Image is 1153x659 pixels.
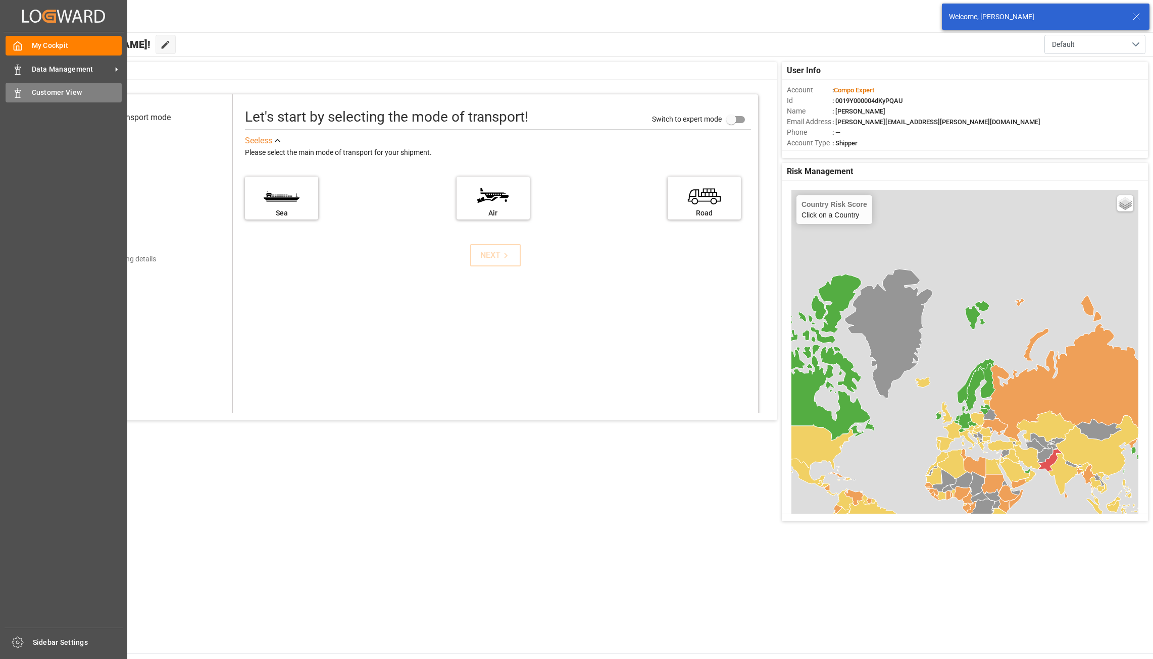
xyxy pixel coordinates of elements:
[462,208,525,218] div: Air
[787,65,821,77] span: User Info
[787,127,832,138] span: Phone
[1117,195,1133,211] a: Layers
[245,147,751,159] div: Please select the main mode of transport for your shipment.
[250,208,313,218] div: Sea
[801,200,867,208] h4: Country Risk Score
[32,87,122,98] span: Customer View
[832,129,840,136] span: : —
[42,35,151,54] span: Hello [PERSON_NAME]!
[1044,35,1145,54] button: open menu
[787,85,832,95] span: Account
[1052,39,1075,50] span: Default
[245,106,528,128] div: Let's start by selecting the mode of transport!
[787,106,832,117] span: Name
[787,138,832,148] span: Account Type
[787,117,832,127] span: Email Address
[93,254,156,264] div: Add shipping details
[787,95,832,106] span: Id
[832,139,858,147] span: : Shipper
[6,36,122,56] a: My Cockpit
[832,107,885,115] span: : [PERSON_NAME]
[33,637,123,648] span: Sidebar Settings
[832,118,1040,126] span: : [PERSON_NAME][EMAIL_ADDRESS][PERSON_NAME][DOMAIN_NAME]
[480,249,511,261] div: NEXT
[32,40,122,51] span: My Cockpit
[245,135,272,147] div: See less
[673,208,736,218] div: Road
[949,12,1123,22] div: Welcome, [PERSON_NAME]
[832,97,903,104] span: : 0019Y000004dKyPQAU
[32,64,112,75] span: Data Management
[6,83,122,102] a: Customer View
[92,112,171,124] div: Select transport mode
[832,86,874,94] span: :
[787,166,853,178] span: Risk Management
[834,86,874,94] span: Compo Expert
[470,244,521,266] button: NEXT
[652,115,722,123] span: Switch to expert mode
[801,200,867,219] div: Click on a Country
